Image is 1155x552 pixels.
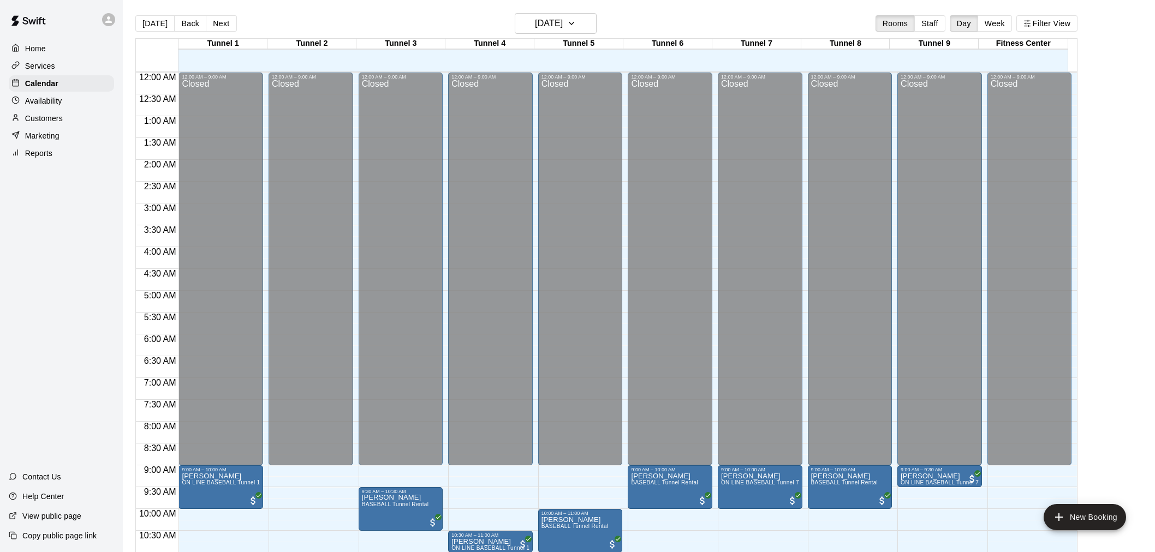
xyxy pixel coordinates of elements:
[451,80,529,469] div: Closed
[22,511,81,521] p: View public page
[876,15,915,32] button: Rooms
[445,39,534,49] div: Tunnel 4
[272,80,350,469] div: Closed
[718,73,802,465] div: 12:00 AM – 9:00 AM: Closed
[9,58,114,74] a: Services
[950,15,978,32] button: Day
[967,473,978,484] span: All customers have paid
[9,110,114,127] a: Customers
[141,334,179,344] span: 6:00 AM
[141,487,179,496] span: 9:30 AM
[987,73,1072,465] div: 12:00 AM – 9:00 AM: Closed
[1044,504,1126,530] button: add
[979,39,1068,49] div: Fitness Center
[141,465,179,475] span: 9:00 AM
[628,73,712,465] div: 12:00 AM – 9:00 AM: Closed
[515,13,597,34] button: [DATE]
[631,80,709,469] div: Closed
[269,73,353,465] div: 12:00 AM – 9:00 AM: Closed
[427,517,438,528] span: All customers have paid
[787,495,798,506] span: All customers have paid
[541,80,620,469] div: Closed
[623,39,712,49] div: Tunnel 6
[721,479,823,485] span: ON LINE BASEBALL Tunnel 7-9 Rental
[141,291,179,300] span: 5:00 AM
[811,479,878,485] span: BASEBALL Tunnel Rental
[901,80,979,469] div: Closed
[141,225,179,235] span: 3:30 AM
[141,422,179,431] span: 8:00 AM
[359,487,443,531] div: 9:30 AM – 10:30 AM: BASEBALL Tunnel Rental
[141,182,179,191] span: 2:30 AM
[206,15,236,32] button: Next
[362,74,440,80] div: 12:00 AM – 9:00 AM
[182,80,260,469] div: Closed
[141,313,179,322] span: 5:30 AM
[362,489,440,494] div: 9:30 AM – 10:30 AM
[141,138,179,147] span: 1:30 AM
[141,116,179,125] span: 1:00 AM
[541,511,620,516] div: 10:00 AM – 11:00 AM
[9,93,114,109] a: Availability
[721,80,799,469] div: Closed
[182,479,284,485] span: ON LINE BASEBALL Tunnel 1-6 Rental
[141,378,179,387] span: 7:00 AM
[9,40,114,57] a: Home
[25,148,52,159] p: Reports
[901,74,979,80] div: 12:00 AM – 9:00 AM
[135,15,175,32] button: [DATE]
[607,539,618,550] span: All customers have paid
[356,39,445,49] div: Tunnel 3
[631,74,709,80] div: 12:00 AM – 9:00 AM
[991,80,1069,469] div: Closed
[174,15,206,32] button: Back
[721,467,799,472] div: 9:00 AM – 10:00 AM
[359,73,443,465] div: 12:00 AM – 9:00 AM: Closed
[1016,15,1077,32] button: Filter View
[136,531,179,540] span: 10:30 AM
[182,467,260,472] div: 9:00 AM – 10:00 AM
[272,74,350,80] div: 12:00 AM – 9:00 AM
[721,74,799,80] div: 12:00 AM – 9:00 AM
[248,495,259,506] span: All customers have paid
[628,465,712,509] div: 9:00 AM – 10:00 AM: BASEBALL Tunnel Rental
[901,479,1003,485] span: ON LINE BASEBALL Tunnel 7-9 Rental
[451,532,529,538] div: 10:30 AM – 11:00 AM
[712,39,801,49] div: Tunnel 7
[9,145,114,161] a: Reports
[808,465,892,509] div: 9:00 AM – 10:00 AM: BASEBALL Tunnel Rental
[541,74,620,80] div: 12:00 AM – 9:00 AM
[25,113,63,124] p: Customers
[141,160,179,169] span: 2:00 AM
[631,479,698,485] span: BASEBALL Tunnel Rental
[9,128,114,144] a: Marketing
[811,80,889,469] div: Closed
[914,15,945,32] button: Staff
[808,73,892,465] div: 12:00 AM – 9:00 AM: Closed
[178,73,263,465] div: 12:00 AM – 9:00 AM: Closed
[811,467,889,472] div: 9:00 AM – 10:00 AM
[178,465,263,509] div: 9:00 AM – 10:00 AM: Benjamin Mundt
[25,61,55,71] p: Services
[451,545,553,551] span: ON LINE BASEBALL Tunnel 1-6 Rental
[901,467,979,472] div: 9:00 AM – 9:30 AM
[890,39,979,49] div: Tunnel 9
[991,74,1069,80] div: 12:00 AM – 9:00 AM
[136,509,179,518] span: 10:00 AM
[9,75,114,92] a: Calendar
[25,130,59,141] p: Marketing
[811,74,889,80] div: 12:00 AM – 9:00 AM
[141,203,179,213] span: 3:00 AM
[182,74,260,80] div: 12:00 AM – 9:00 AM
[178,39,267,49] div: Tunnel 1
[534,39,623,49] div: Tunnel 5
[22,491,64,502] p: Help Center
[897,73,982,465] div: 12:00 AM – 9:00 AM: Closed
[362,501,429,507] span: BASEBALL Tunnel Rental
